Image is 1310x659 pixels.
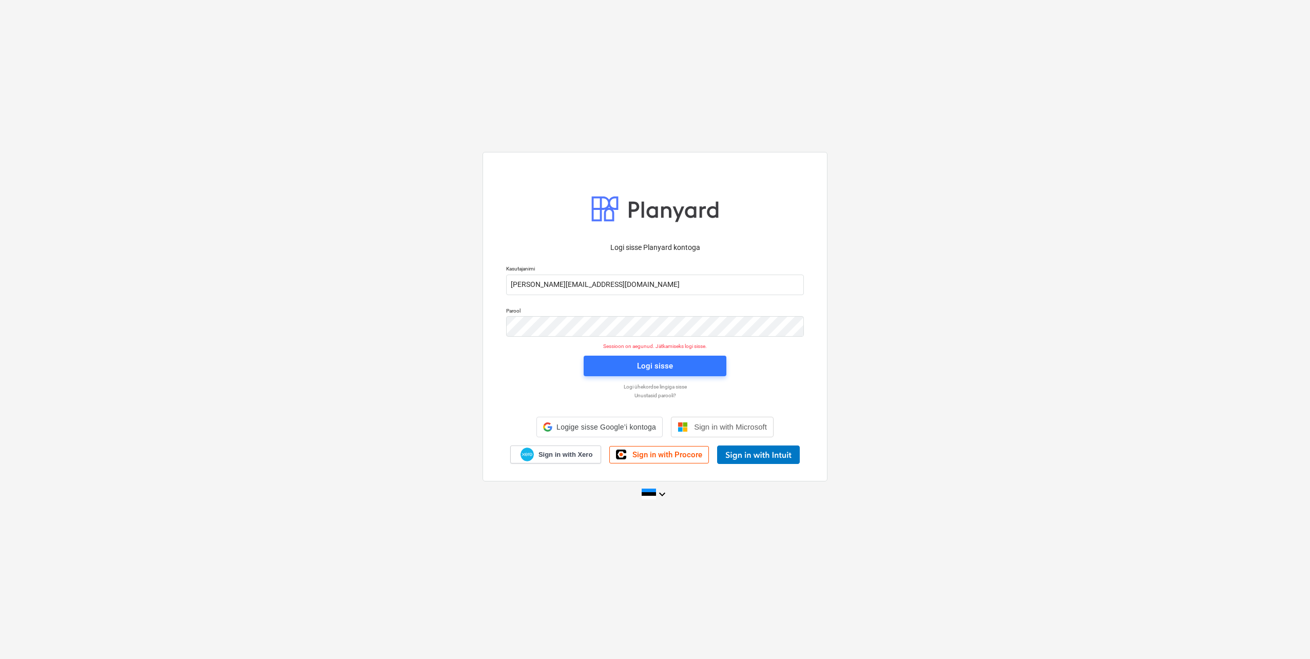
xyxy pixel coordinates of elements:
a: Sign in with Xero [510,445,602,463]
div: Logige sisse Google’i kontoga [536,417,663,437]
span: Sign in with Xero [538,450,592,459]
p: Kasutajanimi [506,265,804,274]
img: Microsoft logo [678,422,688,432]
img: Xero logo [521,448,534,461]
span: Sign in with Procore [632,450,702,459]
a: Unustasid parooli? [501,392,809,399]
i: keyboard_arrow_down [656,488,668,500]
a: Logi ühekordse lingiga sisse [501,383,809,390]
div: Logi sisse [637,359,673,373]
p: Logi sisse Planyard kontoga [506,242,804,253]
span: Logige sisse Google’i kontoga [556,423,656,431]
p: Sessioon on aegunud. Jätkamiseks logi sisse. [500,343,810,350]
span: Sign in with Microsoft [694,422,767,431]
button: Logi sisse [584,356,726,376]
input: Kasutajanimi [506,275,804,295]
a: Sign in with Procore [609,446,709,463]
p: Parool [506,307,804,316]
